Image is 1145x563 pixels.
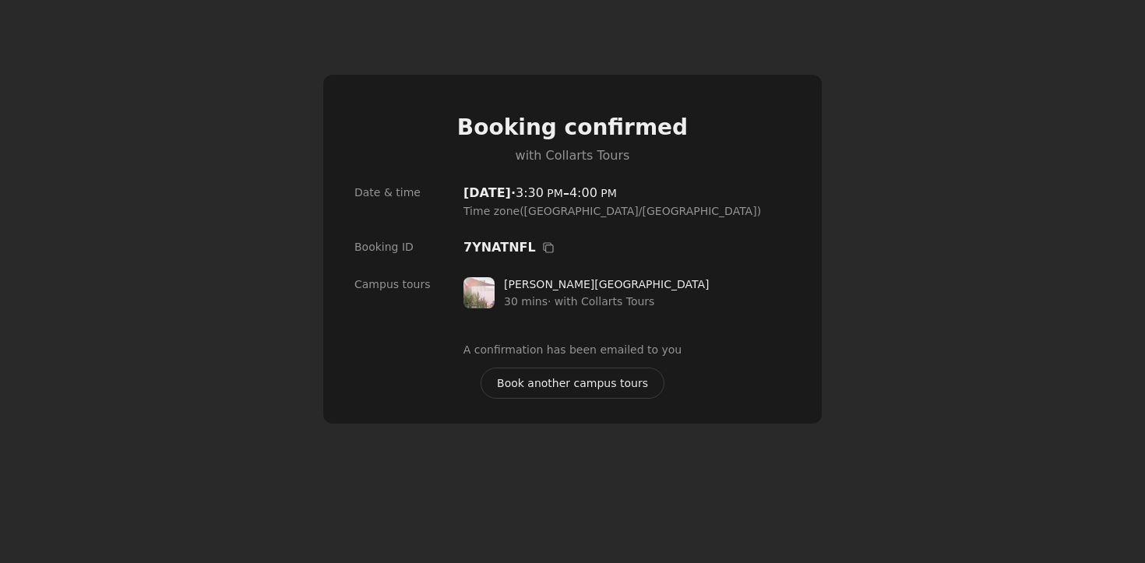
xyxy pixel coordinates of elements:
h1: Booking confirmed [457,112,688,143]
span: 3:30 [516,185,544,200]
span: A confirmation has been emailed to you [463,341,682,358]
span: 4:00 [569,185,597,200]
span: [DATE] [463,185,511,200]
a: Book another campus tours [481,368,664,399]
span: Time zone ( [GEOGRAPHIC_DATA]/[GEOGRAPHIC_DATA] ) [463,202,791,220]
span: PM [597,187,617,199]
span: [PERSON_NAME][GEOGRAPHIC_DATA] [504,276,709,293]
span: 30 mins · with Collarts Tours [504,293,654,310]
h2: Booking ID [354,238,463,255]
span: PM [544,187,563,199]
span: Book another campus tours [497,375,648,392]
span: with Collarts Tours [516,146,630,165]
h2: Campus tours [354,276,463,293]
span: 7YNATNFL [463,238,536,257]
button: Copy Booking ID to clipboard [539,238,558,257]
span: · – [463,184,791,202]
h2: Date & time [354,184,463,201]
